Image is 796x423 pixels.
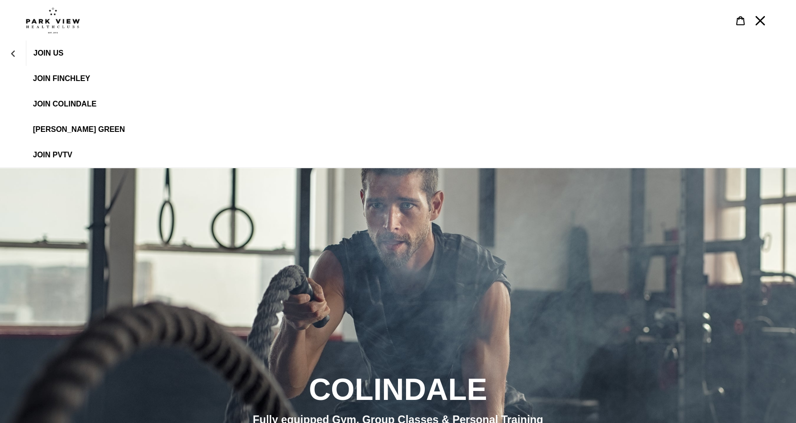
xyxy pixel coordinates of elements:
button: Menu [750,10,770,31]
img: Park view health clubs is a gym near you. [26,7,80,33]
h2: COLINDALE [142,371,654,408]
span: JOIN PVTV [33,151,72,159]
span: JOIN FINCHLEY [33,74,90,83]
span: JOIN Colindale [33,100,96,108]
span: JOIN US [33,49,64,57]
span: [PERSON_NAME] Green [33,125,125,134]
